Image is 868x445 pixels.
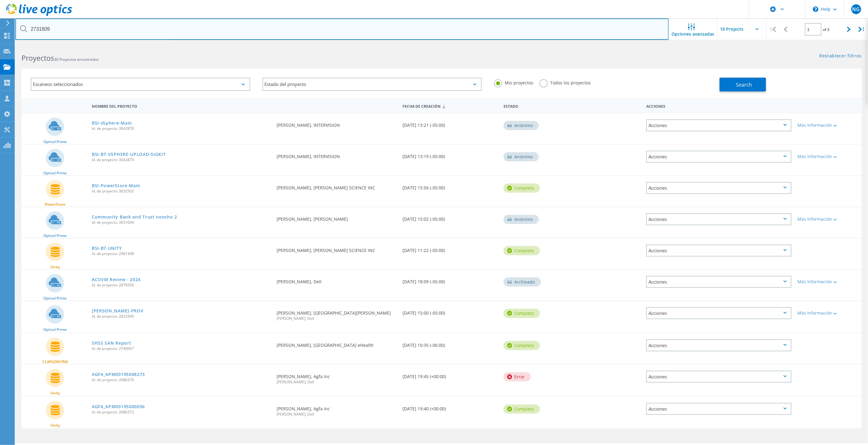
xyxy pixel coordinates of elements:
div: Acciones [646,339,792,351]
span: Id. de proyecto: 2823399 [92,315,271,318]
a: SHSS SAN Report [92,341,131,345]
div: Estado [500,100,576,111]
span: Id. de proyecto: 3042874 [92,158,271,162]
div: completo [504,309,540,318]
span: Id. de proyecto: 2878356 [92,283,271,287]
a: BSI-B7-VSPHERE-UPLOAD-SIOKIT [92,152,166,157]
span: Optical Prime [43,171,67,175]
div: Acciones [646,182,792,194]
span: Optical Prime [43,296,67,300]
span: [PERSON_NAME], Dell [277,317,397,320]
div: [PERSON_NAME], [PERSON_NAME] SCIENCE INC [274,176,400,196]
div: Acciones [646,245,792,257]
div: Acciones [646,307,792,319]
div: [DATE] 11:22 (-05:00) [400,238,500,259]
span: PowerStore [45,203,65,206]
div: [PERSON_NAME], INTERVISION [274,113,400,133]
svg: \n [813,6,819,12]
div: completo [504,184,540,193]
div: Acciones [646,151,792,163]
a: BSI-vSphere-Main [92,121,132,125]
span: CLARiiON/VNX [42,360,68,364]
div: Anónimo [504,121,539,130]
div: Acciones [646,371,792,383]
div: [PERSON_NAME], [GEOGRAPHIC_DATA] eHealth [274,333,400,354]
span: [PERSON_NAME], Dell [277,412,397,416]
button: Search [720,78,766,91]
div: [PERSON_NAME], [PERSON_NAME] SCIENCE INC [274,238,400,259]
div: Más Información [798,154,859,159]
div: Anónimo [504,152,539,161]
div: completo [504,404,540,414]
div: [PERSON_NAME], [GEOGRAPHIC_DATA][PERSON_NAME] [274,301,400,327]
span: Optical Prime [43,328,67,331]
div: [DATE] 15:02 (-05:00) [400,207,500,227]
span: Optical Prime [43,140,67,144]
div: Acciones [646,119,792,131]
div: Archivado [504,277,541,287]
input: Buscar proyectos por nombre, propietario, ID, empresa, etc. [15,18,669,40]
span: Unity [50,265,60,269]
div: [DATE] 15:00 (-05:00) [400,301,500,321]
span: Opciones avanzadas [672,32,714,36]
div: Más Información [798,311,859,315]
div: Acciones [646,213,792,225]
span: Unity [50,391,60,395]
div: Acciones [643,100,795,111]
span: [PERSON_NAME], Dell [277,380,397,384]
a: AGFA_APM00195008273 [92,372,145,377]
span: of 3 [823,27,830,32]
div: [DATE] 13:21 (-05:00) [400,113,500,133]
div: Fecha de creación [400,100,500,112]
div: Escaneos seleccionados [31,78,250,91]
div: [PERSON_NAME], Dell [274,270,400,290]
div: completo [504,341,540,350]
div: Anónimo [504,215,539,224]
span: Id. de proyecto: 2740067 [92,347,271,350]
span: Id. de proyecto: 2981408 [92,252,271,256]
span: Id. de proyecto: 3032502 [92,189,271,193]
a: [PERSON_NAME]-PROV [92,309,144,313]
div: | [855,18,868,40]
div: Acciones [646,276,792,288]
span: Search [736,81,752,88]
div: [PERSON_NAME], INTERVISION [274,145,400,165]
label: Todos los proyectos [539,79,591,85]
label: Mis proyectos [494,79,533,85]
div: [PERSON_NAME], [PERSON_NAME] [274,207,400,227]
span: Optical Prime [43,234,67,238]
a: BSI-PowerStore-Main [92,184,140,188]
div: [DATE] 19:45 (+00:00) [400,365,500,385]
div: [PERSON_NAME], Agfa Inc [274,365,400,390]
div: Más Información [798,280,859,284]
span: NG [852,7,860,12]
span: Id. de proyecto: 2686372 [92,410,271,414]
div: | [767,18,779,40]
div: completo [504,246,540,255]
div: Error [504,372,531,381]
div: [PERSON_NAME], Agfa Inc [274,397,400,422]
span: Unity [50,424,60,427]
a: Community Bank and Trust neosho 2 [92,215,177,219]
a: BSI-B7-UNITY [92,246,122,250]
div: [DATE] 13:19 (-05:00) [400,145,500,165]
div: Más Información [798,217,859,221]
span: Id. de proyecto: 3031004 [92,221,271,224]
a: Restablecer filtros [819,54,862,59]
a: AGFA_APM00195000056 [92,404,145,409]
div: Estado del proyecto [263,78,482,91]
div: [DATE] 15:56 (-05:00) [400,176,500,196]
span: Id. de proyecto: 3042878 [92,127,271,130]
div: Nombre del proyecto [89,100,274,111]
div: [DATE] 10:35 (-06:00) [400,333,500,354]
div: Más Información [798,123,859,127]
div: Acciones [646,403,792,415]
b: Proyectos [21,53,54,63]
span: 30 Proyectos encontrados [54,57,99,62]
div: [DATE] 19:40 (+00:00) [400,397,500,417]
a: Live Optics Dashboard [6,13,72,17]
div: [DATE] 18:09 (-05:00) [400,270,500,290]
a: ACUVM Review - 2024 [92,277,141,282]
span: Id. de proyecto: 2686376 [92,378,271,382]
